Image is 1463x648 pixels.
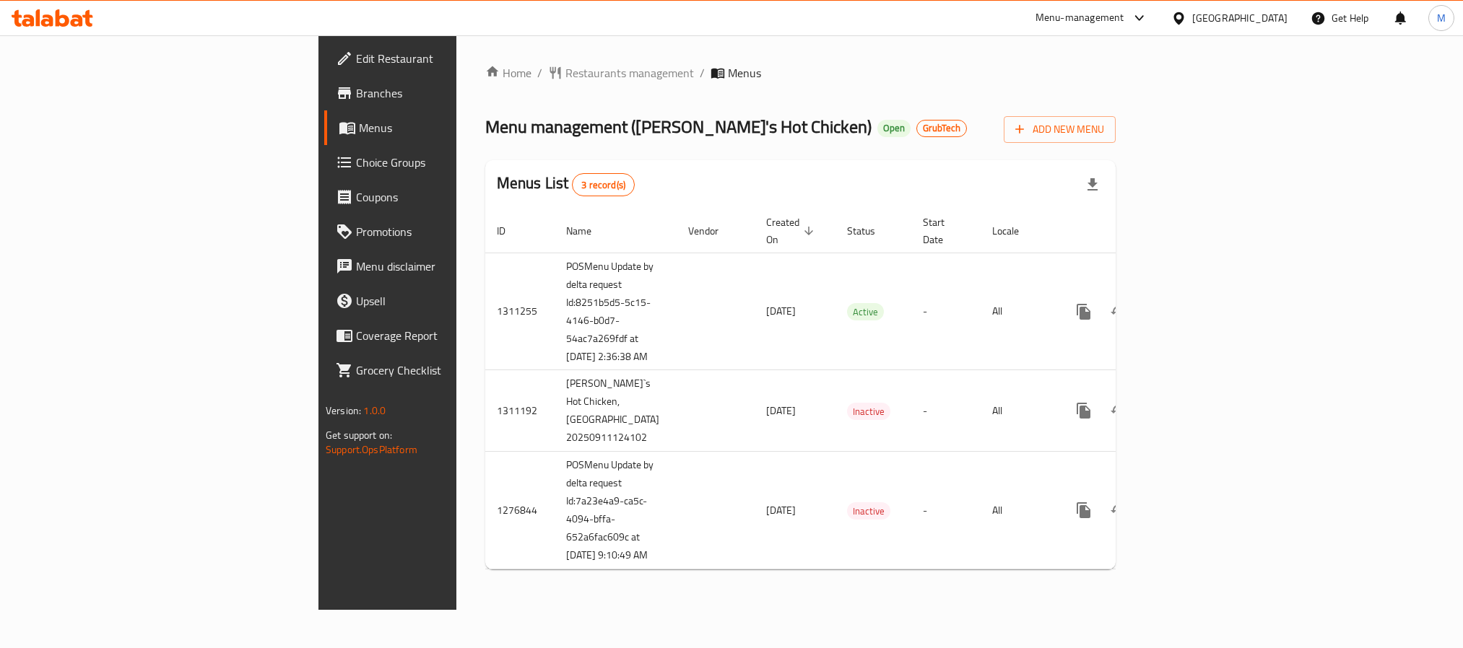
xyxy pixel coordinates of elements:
[847,502,890,520] div: Inactive
[688,222,737,240] span: Vendor
[324,180,563,214] a: Coupons
[1075,167,1110,202] div: Export file
[877,122,911,134] span: Open
[911,253,981,370] td: -
[877,120,911,137] div: Open
[847,503,890,520] span: Inactive
[485,110,872,143] span: Menu management ( [PERSON_NAME]'s Hot Chicken )
[1067,393,1101,428] button: more
[324,284,563,318] a: Upsell
[981,452,1055,569] td: All
[728,64,761,82] span: Menus
[326,426,392,445] span: Get support on:
[1055,209,1217,253] th: Actions
[766,302,796,320] span: [DATE]
[911,370,981,452] td: -
[356,292,551,310] span: Upsell
[847,403,890,420] div: Inactive
[324,110,563,145] a: Menus
[1067,493,1101,527] button: more
[766,401,796,420] span: [DATE]
[555,452,677,569] td: POSMenu Update by delta request Id:7a23e4a9-ca5c-4094-bffa-652a6fac609c at [DATE] 9:10:49 AM
[356,223,551,240] span: Promotions
[847,222,894,240] span: Status
[572,173,635,196] div: Total records count
[324,76,563,110] a: Branches
[324,145,563,180] a: Choice Groups
[324,41,563,76] a: Edit Restaurant
[324,318,563,353] a: Coverage Report
[847,304,884,320] span: Active
[566,222,610,240] span: Name
[981,253,1055,370] td: All
[1101,493,1136,527] button: Change Status
[356,327,551,344] span: Coverage Report
[548,64,694,82] a: Restaurants management
[911,452,981,569] td: -
[326,401,361,420] span: Version:
[485,64,1116,82] nav: breadcrumb
[324,353,563,388] a: Grocery Checklist
[497,222,524,240] span: ID
[356,188,551,206] span: Coupons
[923,214,963,248] span: Start Date
[1067,294,1101,329] button: more
[485,209,1217,570] table: enhanced table
[555,253,677,370] td: POSMenu Update by delta request Id:8251b5d5-5c15-4146-b0d7-54ac7a269fdf at [DATE] 2:36:38 AM
[356,154,551,171] span: Choice Groups
[1101,294,1136,329] button: Change Status
[356,84,551,102] span: Branches
[497,172,635,196] h2: Menus List
[573,178,634,192] span: 3 record(s)
[847,303,884,320] div: Active
[766,214,818,248] span: Created On
[981,370,1055,452] td: All
[324,249,563,284] a: Menu disclaimer
[565,64,694,82] span: Restaurants management
[766,501,796,520] span: [DATE]
[1015,121,1104,139] span: Add New Menu
[363,401,386,420] span: 1.0.0
[359,119,551,136] span: Menus
[1036,9,1124,27] div: Menu-management
[555,370,677,452] td: [PERSON_NAME]`s Hot Chicken, [GEOGRAPHIC_DATA] 20250911124102
[917,122,966,134] span: GrubTech
[1192,10,1288,26] div: [GEOGRAPHIC_DATA]
[1004,116,1116,143] button: Add New Menu
[700,64,705,82] li: /
[356,50,551,67] span: Edit Restaurant
[326,440,417,459] a: Support.OpsPlatform
[356,258,551,275] span: Menu disclaimer
[356,362,551,379] span: Grocery Checklist
[1101,393,1136,428] button: Change Status
[847,403,890,420] span: Inactive
[324,214,563,249] a: Promotions
[992,222,1038,240] span: Locale
[1437,10,1446,26] span: M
